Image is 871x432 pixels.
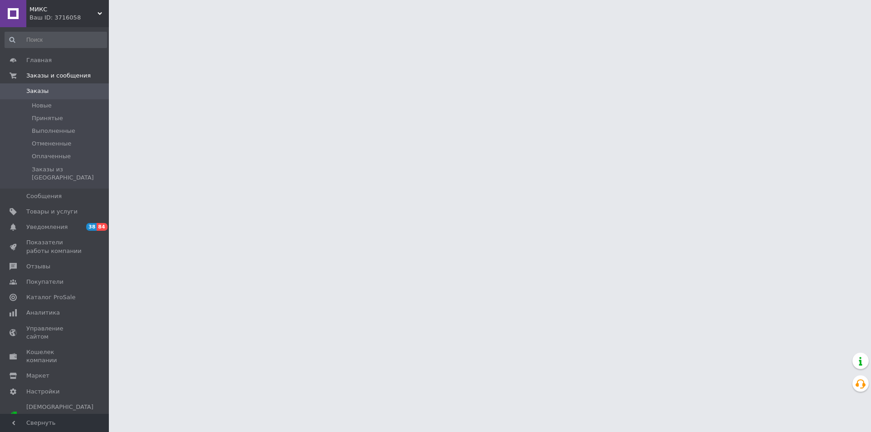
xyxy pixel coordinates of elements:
span: Уведомления [26,223,68,231]
span: Маркет [26,372,49,380]
div: Ваш ID: 3716058 [29,14,109,22]
span: Каталог ProSale [26,293,75,301]
span: Показатели работы компании [26,238,84,255]
span: МИКС [29,5,98,14]
span: Кошелек компании [26,348,84,364]
span: Отмененные [32,140,71,148]
span: Заказы [26,87,49,95]
span: Главная [26,56,52,64]
span: Заказы и сообщения [26,72,91,80]
span: 84 [97,223,107,231]
span: Выполненные [32,127,75,135]
span: [DEMOGRAPHIC_DATA] и счета [26,403,93,428]
span: Сообщения [26,192,62,200]
span: Покупатели [26,278,64,286]
span: Заказы из [GEOGRAPHIC_DATA] [32,165,106,182]
span: Настройки [26,388,59,396]
span: Отзывы [26,262,50,271]
span: 38 [86,223,97,231]
span: Принятые [32,114,63,122]
span: Оплаченные [32,152,71,160]
span: Товары и услуги [26,208,78,216]
span: Новые [32,102,52,110]
span: Аналитика [26,309,60,317]
input: Поиск [5,32,107,48]
span: Управление сайтом [26,325,84,341]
